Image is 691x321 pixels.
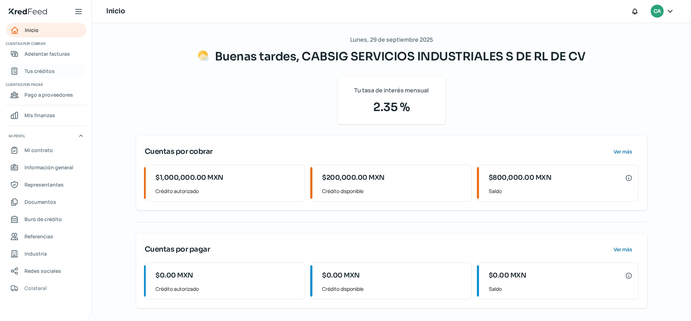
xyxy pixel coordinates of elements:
[9,133,25,139] span: Mi perfil
[6,64,87,78] a: Tus créditos
[654,7,661,16] span: CA
[6,23,87,37] a: Inicio
[215,49,586,64] span: Buenas tardes, CABSIG SERVICIOS INDUSTRIALES S DE RL DE CV
[6,212,87,226] a: Buró de crédito
[24,284,47,293] span: Colateral
[6,281,87,295] a: Colateral
[155,284,299,293] span: Crédito autorizado
[24,249,47,258] span: Industria
[6,264,87,278] a: Redes sociales
[145,146,213,157] span: Cuentas por cobrar
[145,244,210,255] span: Cuentas por pagar
[106,6,125,17] h1: Inicio
[24,163,73,172] span: Información general
[6,195,87,209] a: Documentos
[322,173,385,183] span: $200,000.00 MXN
[322,271,360,280] span: $0.00 MXN
[354,85,429,96] span: Tu tasa de interés mensual
[198,50,209,61] img: Saludos
[6,247,87,261] a: Industria
[489,187,632,196] span: Saldo
[322,187,466,196] span: Crédito disponible
[24,197,56,206] span: Documentos
[489,271,527,280] span: $0.00 MXN
[6,108,87,123] a: Mis finanzas
[24,146,53,155] span: Mi contrato
[155,271,193,280] span: $0.00 MXN
[25,26,39,35] span: Inicio
[608,145,638,159] button: Ver más
[155,173,223,183] span: $1,000,000.00 MXN
[6,47,87,61] a: Adelantar facturas
[24,111,55,120] span: Mis finanzas
[614,247,632,252] span: Ver más
[24,266,61,275] span: Redes sociales
[608,242,638,257] button: Ver más
[346,98,437,116] span: 2.35 %
[6,229,87,244] a: Referencias
[322,284,466,293] span: Crédito disponible
[24,215,62,224] span: Buró de crédito
[24,232,53,241] span: Referencias
[6,81,86,88] span: Cuentas por pagar
[6,160,87,175] a: Información general
[6,88,87,102] a: Pago a proveedores
[489,284,632,293] span: Saldo
[614,149,632,154] span: Ver más
[489,173,552,183] span: $800,000.00 MXN
[24,90,73,99] span: Pago a proveedores
[24,49,70,58] span: Adelantar facturas
[155,187,299,196] span: Crédito autorizado
[24,180,64,189] span: Representantes
[6,40,86,47] span: Cuentas por cobrar
[6,143,87,157] a: Mi contrato
[350,35,433,45] span: Lunes, 29 de septiembre 2025
[24,67,55,75] span: Tus créditos
[6,178,87,192] a: Representantes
